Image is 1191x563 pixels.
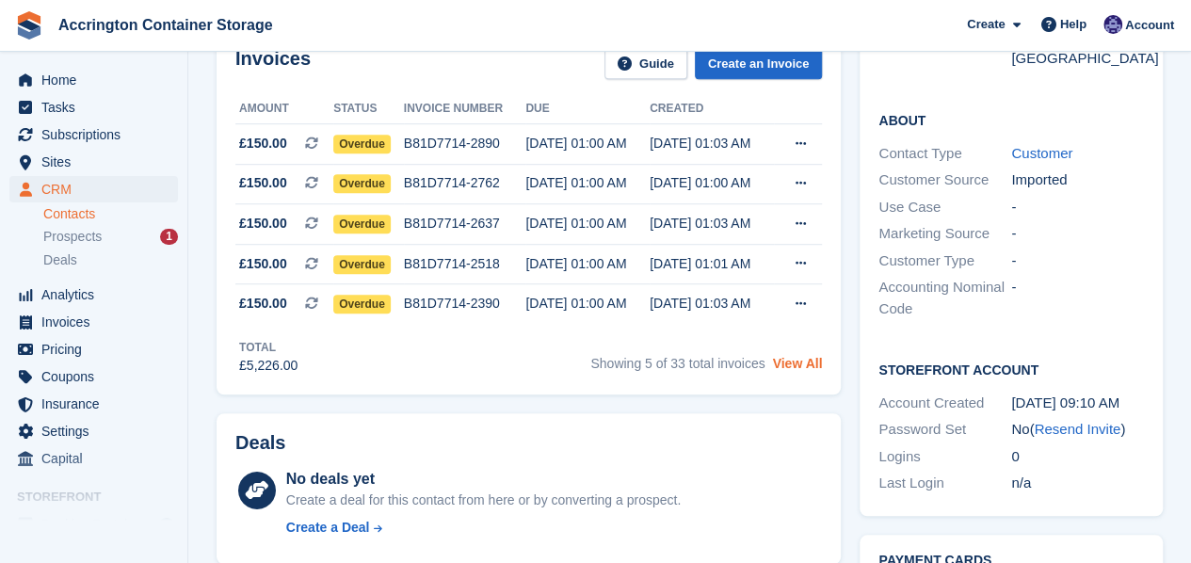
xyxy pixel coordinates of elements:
[878,169,1011,191] div: Customer Source
[41,336,154,362] span: Pricing
[9,445,178,472] a: menu
[1034,421,1120,437] a: Resend Invite
[9,176,178,202] a: menu
[239,173,287,193] span: £150.00
[9,511,178,538] a: menu
[235,432,285,454] h2: Deals
[43,205,178,223] a: Contacts
[650,254,774,274] div: [DATE] 01:01 AM
[525,94,650,124] th: Due
[1029,421,1125,437] span: ( )
[333,135,391,153] span: Overdue
[650,173,774,193] div: [DATE] 01:00 AM
[239,339,298,356] div: Total
[43,250,178,270] a: Deals
[41,511,154,538] span: Booking Portal
[1011,419,1144,441] div: No
[525,254,650,274] div: [DATE] 01:00 AM
[9,391,178,417] a: menu
[878,419,1011,441] div: Password Set
[286,468,681,491] div: No deals yet
[1011,223,1144,245] div: -
[239,254,287,274] span: £150.00
[41,67,154,93] span: Home
[43,228,102,246] span: Prospects
[41,149,154,175] span: Sites
[41,176,154,202] span: CRM
[1011,250,1144,272] div: -
[41,309,154,335] span: Invoices
[1011,473,1144,494] div: n/a
[17,488,187,507] span: Storefront
[43,251,77,269] span: Deals
[9,67,178,93] a: menu
[525,214,650,233] div: [DATE] 01:00 AM
[650,134,774,153] div: [DATE] 01:03 AM
[525,173,650,193] div: [DATE] 01:00 AM
[9,363,178,390] a: menu
[404,294,526,314] div: B81D7714-2390
[878,393,1011,414] div: Account Created
[878,197,1011,218] div: Use Case
[333,255,391,274] span: Overdue
[1011,48,1144,70] div: [GEOGRAPHIC_DATA]
[333,295,391,314] span: Overdue
[239,294,287,314] span: £150.00
[286,491,681,510] div: Create a deal for this contact from here or by converting a prospect.
[1011,277,1144,319] div: -
[41,121,154,148] span: Subscriptions
[878,360,1144,378] h2: Storefront Account
[155,513,178,536] a: Preview store
[650,94,774,124] th: Created
[404,94,526,124] th: Invoice number
[235,94,333,124] th: Amount
[9,281,178,308] a: menu
[404,173,526,193] div: B81D7714-2762
[333,174,391,193] span: Overdue
[878,110,1144,129] h2: About
[650,214,774,233] div: [DATE] 01:03 AM
[43,227,178,247] a: Prospects 1
[878,446,1011,468] div: Logins
[604,48,687,79] a: Guide
[525,134,650,153] div: [DATE] 01:00 AM
[286,518,681,538] a: Create a Deal
[235,48,311,79] h2: Invoices
[9,149,178,175] a: menu
[967,15,1005,34] span: Create
[9,418,178,444] a: menu
[1103,15,1122,34] img: Jacob Connolly
[404,134,526,153] div: B81D7714-2890
[1011,145,1072,161] a: Customer
[695,48,823,79] a: Create an Invoice
[41,281,154,308] span: Analytics
[51,9,281,40] a: Accrington Container Storage
[404,254,526,274] div: B81D7714-2518
[41,391,154,417] span: Insurance
[1011,393,1144,414] div: [DATE] 09:10 AM
[9,94,178,121] a: menu
[160,229,178,245] div: 1
[239,134,287,153] span: £150.00
[650,294,774,314] div: [DATE] 01:03 AM
[41,94,154,121] span: Tasks
[404,214,526,233] div: B81D7714-2637
[41,445,154,472] span: Capital
[41,418,154,444] span: Settings
[878,277,1011,319] div: Accounting Nominal Code
[9,309,178,335] a: menu
[41,363,154,390] span: Coupons
[1125,16,1174,35] span: Account
[286,518,370,538] div: Create a Deal
[9,336,178,362] a: menu
[878,223,1011,245] div: Marketing Source
[525,294,650,314] div: [DATE] 01:00 AM
[9,121,178,148] a: menu
[878,473,1011,494] div: Last Login
[878,250,1011,272] div: Customer Type
[1011,197,1144,218] div: -
[15,11,43,40] img: stora-icon-8386f47178a22dfd0bd8f6a31ec36ba5ce8667c1dd55bd0f319d3a0aa187defe.svg
[239,214,287,233] span: £150.00
[1060,15,1086,34] span: Help
[772,356,822,371] a: View All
